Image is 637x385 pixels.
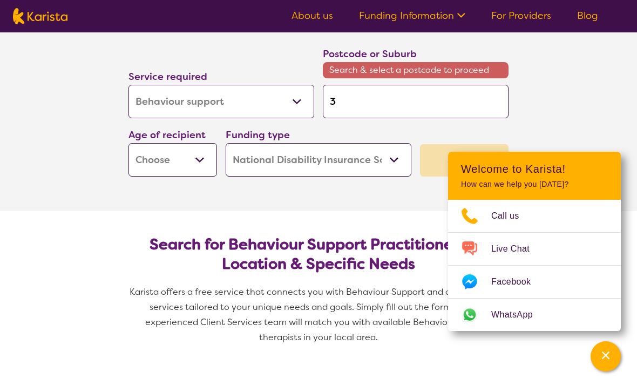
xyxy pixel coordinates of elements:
[577,9,598,22] a: Blog
[124,285,513,345] p: Karista offers a free service that connects you with Behaviour Support and other disability servi...
[323,48,417,60] label: Postcode or Suburb
[13,8,67,24] img: Karista logo
[491,274,544,290] span: Facebook
[491,9,551,22] a: For Providers
[461,163,608,175] h2: Welcome to Karista!
[448,152,621,331] div: Channel Menu
[359,9,465,22] a: Funding Information
[323,62,509,78] span: Search & select a postcode to proceed
[491,241,543,257] span: Live Chat
[491,307,546,323] span: WhatsApp
[448,299,621,331] a: Web link opens in a new tab.
[128,129,206,141] label: Age of recipient
[226,129,290,141] label: Funding type
[461,180,608,189] p: How can we help you [DATE]?
[491,208,532,224] span: Call us
[448,200,621,331] ul: Choose channel
[137,235,500,274] h2: Search for Behaviour Support Practitioners by Location & Specific Needs
[591,341,621,372] button: Channel Menu
[128,70,207,83] label: Service required
[292,9,333,22] a: About us
[323,85,509,118] input: Type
